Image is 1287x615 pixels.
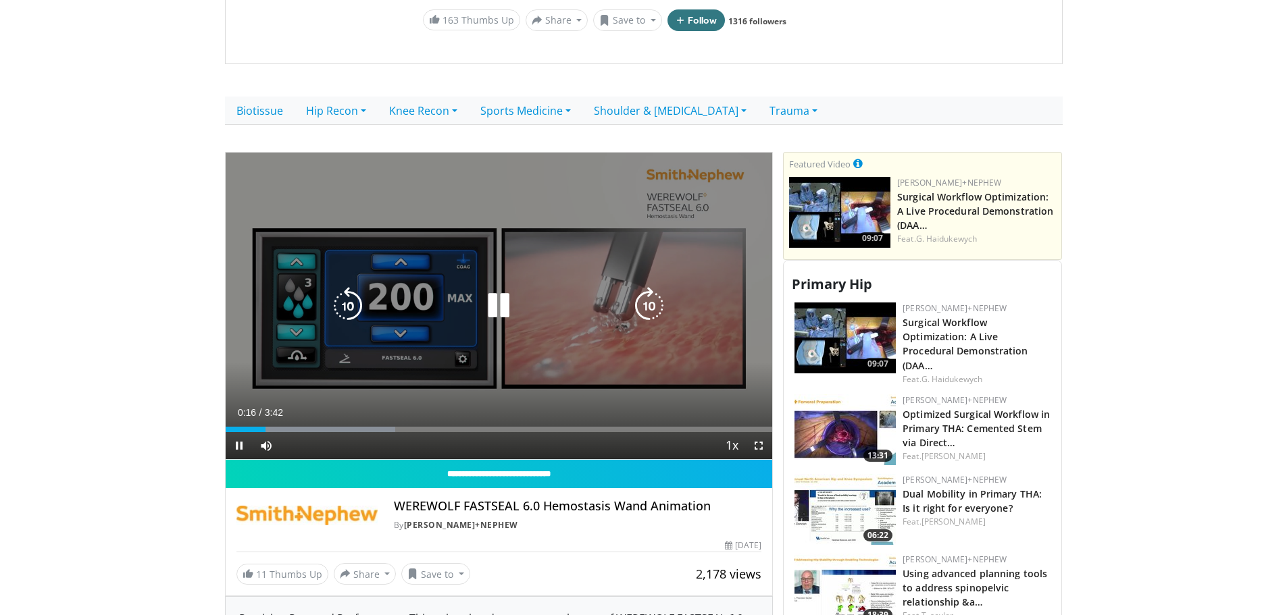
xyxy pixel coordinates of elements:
a: [PERSON_NAME]+Nephew [404,519,518,531]
button: Save to [593,9,662,31]
a: Shoulder & [MEDICAL_DATA] [582,97,758,125]
a: [PERSON_NAME] [922,516,986,527]
a: 163 Thumbs Up [423,9,520,30]
a: 13:31 [794,394,896,465]
a: Trauma [758,97,829,125]
a: Surgical Workflow Optimization: A Live Procedural Demonstration (DAA… [897,190,1053,232]
img: ca45bebe-5fc4-4b9b-9513-8f91197adb19.150x105_q85_crop-smart_upscale.jpg [794,474,896,545]
span: / [259,407,262,418]
img: 0fcfa1b5-074a-41e4-bf3d-4df9b2562a6c.150x105_q85_crop-smart_upscale.jpg [794,394,896,465]
img: Smith+Nephew [236,499,378,531]
div: Feat. [903,373,1051,385]
button: Mute [253,432,280,459]
span: 163 [443,14,459,26]
div: Feat. [903,450,1051,462]
span: 0:16 [238,407,256,418]
button: Share [526,9,588,31]
a: 1316 followers [728,16,786,27]
span: 09:07 [858,232,887,244]
button: Share [334,563,397,585]
button: Follow [667,9,726,31]
img: bcfc90b5-8c69-4b20-afee-af4c0acaf118.150x105_q85_crop-smart_upscale.jpg [789,177,890,248]
button: Save to [401,563,470,585]
a: [PERSON_NAME]+Nephew [903,394,1007,406]
a: Dual Mobility in Primary THA: Is it right for everyone? [903,487,1042,514]
div: [DATE] [725,539,761,552]
a: Surgical Workflow Optimization: A Live Procedural Demonstration (DAA… [903,316,1028,371]
span: 2,178 views [696,566,761,582]
a: [PERSON_NAME]+Nephew [897,177,1001,188]
div: By [394,519,761,531]
img: bcfc90b5-8c69-4b20-afee-af4c0acaf118.150x105_q85_crop-smart_upscale.jpg [794,302,896,373]
span: 13:31 [863,450,892,462]
a: Sports Medicine [469,97,582,125]
div: Feat. [897,233,1056,245]
a: Biotissue [225,97,295,125]
span: Primary Hip [792,275,872,293]
a: G. Haidukewych [916,233,977,244]
a: [PERSON_NAME] [922,450,986,462]
h4: WEREWOLF FASTSEAL 6.0 Hemostasis Wand Animation [394,499,761,514]
a: [PERSON_NAME]+Nephew [903,474,1007,485]
video-js: Video Player [226,153,773,460]
span: 09:07 [863,358,892,370]
span: 11 [256,568,267,581]
button: Fullscreen [745,432,772,459]
a: 06:22 [794,474,896,545]
a: Optimized Surgical Workflow in Primary THA: Cemented Stem via Direct… [903,408,1050,449]
a: Knee Recon [378,97,469,125]
a: 11 Thumbs Up [236,564,328,585]
span: 3:42 [265,407,283,418]
button: Playback Rate [718,432,745,459]
div: Progress Bar [226,427,773,432]
a: G. Haidukewych [922,373,982,385]
a: Hip Recon [295,97,378,125]
a: Using advanced planning tools to address spinopelvic relationship &a… [903,567,1047,608]
small: Featured Video [789,158,851,170]
span: 06:22 [863,529,892,541]
div: Feat. [903,516,1051,528]
a: [PERSON_NAME]+Nephew [903,302,1007,314]
button: Pause [226,432,253,459]
a: 09:07 [789,177,890,248]
a: [PERSON_NAME]+Nephew [903,554,1007,565]
a: 09:07 [794,302,896,373]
